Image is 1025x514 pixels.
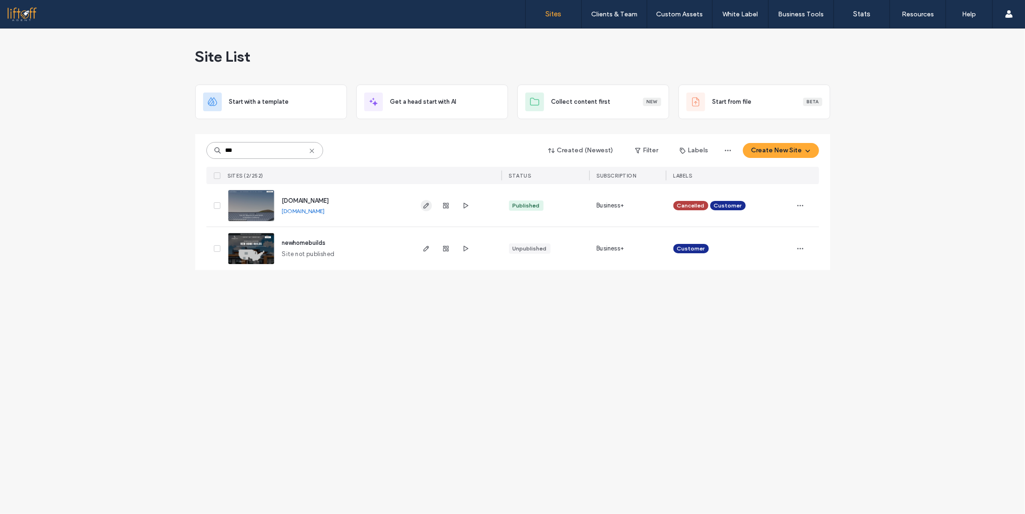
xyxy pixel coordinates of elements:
span: Business+ [597,244,624,253]
div: New [643,98,661,106]
div: Beta [803,98,822,106]
span: Start from file [713,97,752,107]
span: Customer [714,201,742,210]
div: Unpublished [513,244,547,253]
span: STATUS [509,172,531,179]
label: Resources [902,10,934,18]
div: Start from fileBeta [679,85,830,119]
span: Start with a template [229,97,289,107]
label: Custom Assets [657,10,703,18]
span: Get a head start with AI [390,97,457,107]
div: Start with a template [195,85,347,119]
span: SUBSCRIPTION [597,172,636,179]
a: [DOMAIN_NAME] [282,207,325,214]
span: Cancelled [677,201,705,210]
span: LABELS [673,172,693,179]
span: Help [21,7,40,15]
a: [DOMAIN_NAME] [282,197,329,204]
span: Customer [677,244,705,253]
button: Filter [626,143,668,158]
label: Sites [546,10,562,18]
button: Created (Newest) [540,143,622,158]
label: Stats [853,10,870,18]
span: Business+ [597,201,624,210]
label: Clients & Team [591,10,637,18]
span: Site List [195,47,251,66]
span: Site not published [282,250,335,259]
span: Collect content first [551,97,611,107]
div: Get a head start with AI [356,85,508,119]
div: Published [513,201,540,210]
div: Collect content firstNew [517,85,669,119]
a: newhomebuilds [282,239,326,246]
label: Business Tools [778,10,824,18]
label: White Label [723,10,758,18]
button: Labels [672,143,717,158]
label: Help [962,10,976,18]
span: SITES (2/252) [228,172,264,179]
button: Create New Site [743,143,819,158]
